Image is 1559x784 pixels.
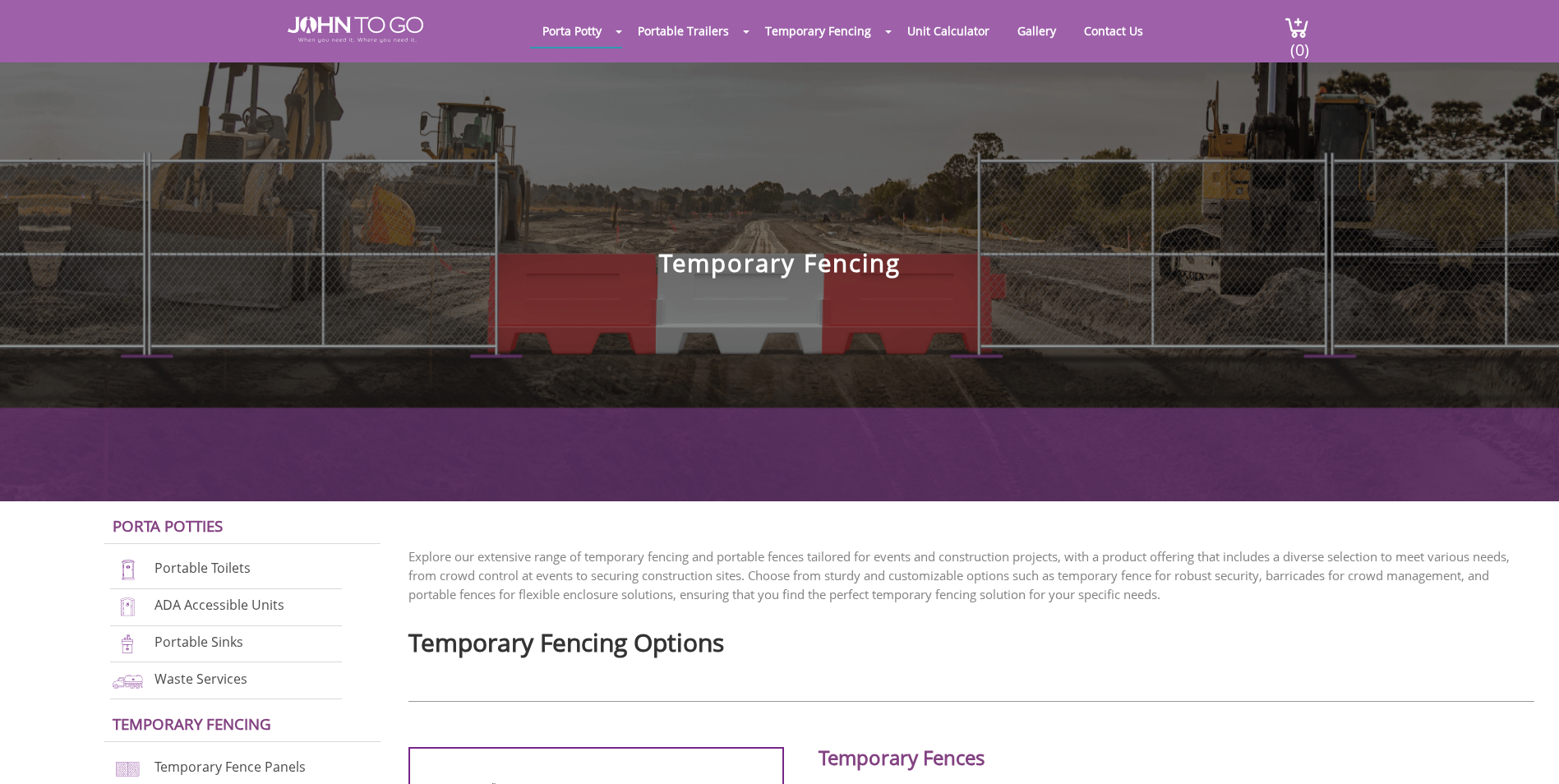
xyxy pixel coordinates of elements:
[819,747,1357,773] h2: Temporary Fences
[753,15,883,47] a: Temporary Fencing
[1285,16,1309,39] img: cart a
[155,758,306,776] a: Temporary Fence Panels
[110,596,145,618] img: ADA-units-new.png
[408,620,1534,656] h2: Temporary Fencing Options
[155,670,247,688] a: Waste Services
[155,559,251,577] a: Portable Toilets
[110,559,145,581] img: portable-toilets-new.png
[1493,718,1559,784] button: Live Chat
[1072,15,1155,47] a: Contact Us
[1289,25,1309,61] span: (0)
[113,713,271,734] a: Temporary Fencing
[155,596,284,614] a: ADA Accessible Units
[155,633,243,651] a: Portable Sinks
[288,16,423,43] img: JOHN to go
[113,515,223,536] a: Porta Potties
[408,547,1534,604] p: Explore our extensive range of temporary fencing and portable fences tailored for events and cons...
[110,670,145,692] img: waste-services-new.png
[895,15,1002,47] a: Unit Calculator
[110,758,145,780] img: chan-link-fencing-new.png
[110,633,145,655] img: portable-sinks-new.png
[625,15,741,47] a: Portable Trailers
[1005,15,1068,47] a: Gallery
[530,15,614,47] a: Porta Potty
